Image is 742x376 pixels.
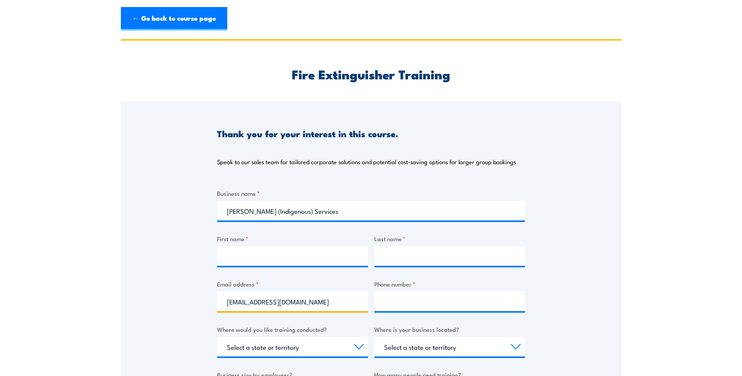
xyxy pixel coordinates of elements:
[217,129,398,138] h3: Thank you for your interest in this course.
[217,279,368,288] label: Email address
[374,279,525,288] label: Phone number
[217,234,368,243] label: First name
[217,189,525,198] label: Business name
[374,234,525,243] label: Last name
[217,325,368,334] label: Where would you like training conducted?
[121,7,227,30] a: ← Go back to course page
[374,325,525,334] label: Where is your business located?
[217,68,525,79] h2: Fire Extinguisher Training
[217,158,516,166] p: Speak to our sales team for tailored corporate solutions and potential cost-saving options for la...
